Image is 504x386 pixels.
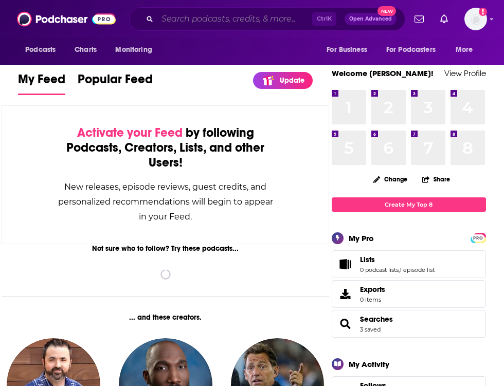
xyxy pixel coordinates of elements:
span: PRO [472,234,484,242]
span: Exports [360,285,385,294]
div: Search podcasts, credits, & more... [129,7,405,31]
span: 0 items [360,296,385,303]
span: More [456,43,473,57]
a: Exports [332,280,486,308]
span: Lists [360,255,375,264]
span: Exports [335,287,356,301]
a: Popular Feed [78,71,153,95]
button: Change [367,173,413,186]
span: Open Advanced [349,16,392,22]
button: Show profile menu [464,8,487,30]
span: Charts [75,43,97,57]
div: New releases, episode reviews, guest credits, and personalized recommendations will begin to appe... [53,179,277,224]
a: Searches [360,315,393,324]
a: Lists [360,255,435,264]
a: PRO [472,233,484,241]
button: open menu [448,40,486,60]
a: 3 saved [360,326,381,333]
a: Show notifications dropdown [436,10,452,28]
a: 1 episode list [400,266,435,273]
span: Podcasts [25,43,56,57]
img: User Profile [464,8,487,30]
button: Share [422,169,451,189]
a: 0 podcast lists [360,266,399,273]
a: My Feed [18,71,65,95]
button: open menu [319,40,380,60]
a: Update [253,72,313,89]
span: New [377,6,396,16]
button: open menu [108,40,165,60]
button: open menu [380,40,451,60]
button: open menu [18,40,69,60]
span: Ctrl K [312,12,336,26]
a: Charts [68,40,103,60]
a: View Profile [444,68,486,78]
div: My Activity [349,359,389,369]
span: Popular Feed [78,71,153,93]
span: , [399,266,400,273]
img: Podchaser - Follow, Share and Rate Podcasts [17,9,116,29]
a: Create My Top 8 [332,197,486,211]
span: For Business [327,43,367,57]
span: Activate your Feed [77,125,183,140]
svg: Add a profile image [479,8,487,16]
div: Not sure who to follow? Try these podcasts... [2,244,329,253]
div: by following Podcasts, Creators, Lists, and other Users! [53,125,277,170]
span: My Feed [18,71,65,93]
span: Searches [332,310,486,338]
a: Lists [335,257,356,271]
span: Logged in as WE_Broadcast [464,8,487,30]
button: Open AdvancedNew [345,13,397,25]
span: Monitoring [115,43,152,57]
a: Welcome [PERSON_NAME]! [332,68,434,78]
div: My Pro [349,233,374,243]
span: Lists [332,250,486,278]
a: Show notifications dropdown [410,10,428,28]
input: Search podcasts, credits, & more... [157,11,312,27]
p: Update [280,76,304,85]
span: For Podcasters [386,43,436,57]
div: ... and these creators. [2,313,329,322]
a: Searches [335,317,356,331]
